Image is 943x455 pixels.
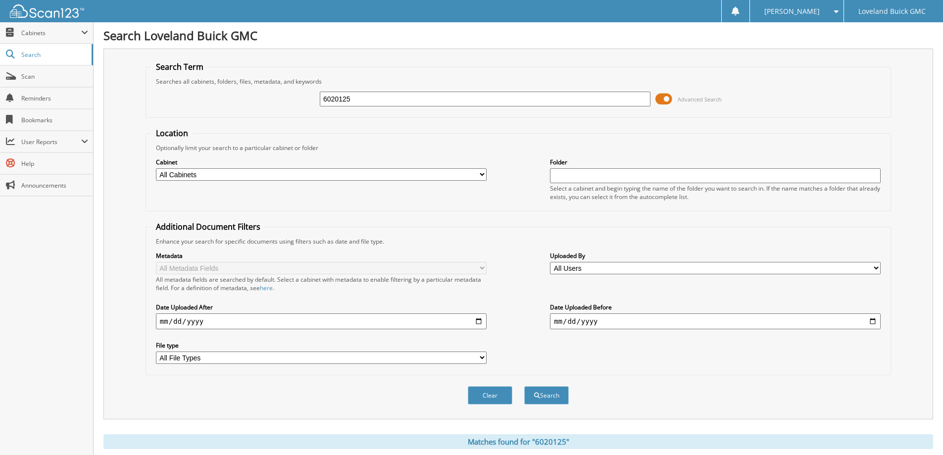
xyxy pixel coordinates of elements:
[524,386,569,404] button: Search
[21,94,88,102] span: Reminders
[550,313,881,329] input: end
[151,221,265,232] legend: Additional Document Filters
[858,8,926,14] span: Loveland Buick GMC
[151,144,886,152] div: Optionally limit your search to a particular cabinet or folder
[678,96,722,103] span: Advanced Search
[151,61,208,72] legend: Search Term
[550,184,881,201] div: Select a cabinet and begin typing the name of the folder you want to search in. If the name match...
[156,252,487,260] label: Metadata
[156,275,487,292] div: All metadata fields are searched by default. Select a cabinet with metadata to enable filtering b...
[10,4,84,18] img: scan123-logo-white.svg
[151,237,886,246] div: Enhance your search for specific documents using filters such as date and file type.
[156,341,487,350] label: File type
[21,72,88,81] span: Scan
[21,116,88,124] span: Bookmarks
[21,51,87,59] span: Search
[151,77,886,86] div: Searches all cabinets, folders, files, metadata, and keywords
[260,284,273,292] a: here
[103,27,933,44] h1: Search Loveland Buick GMC
[764,8,820,14] span: [PERSON_NAME]
[156,313,487,329] input: start
[151,128,193,139] legend: Location
[156,158,487,166] label: Cabinet
[21,138,81,146] span: User Reports
[550,158,881,166] label: Folder
[550,252,881,260] label: Uploaded By
[21,29,81,37] span: Cabinets
[21,159,88,168] span: Help
[156,303,487,311] label: Date Uploaded After
[103,434,933,449] div: Matches found for "6020125"
[468,386,512,404] button: Clear
[550,303,881,311] label: Date Uploaded Before
[21,181,88,190] span: Announcements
